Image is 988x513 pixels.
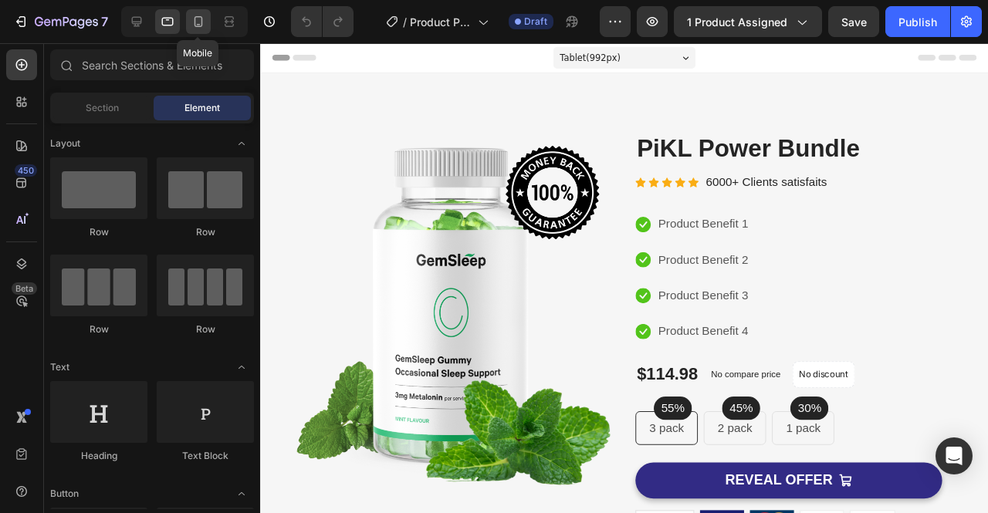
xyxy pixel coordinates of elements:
p: Product Benefit 1 [418,180,513,202]
div: 450 [15,164,37,177]
span: Product Page - [DATE] 21:30:27 [410,14,472,30]
div: Row [157,225,254,239]
div: Heading [50,449,147,463]
div: $114.98 [394,336,462,362]
span: Toggle open [229,355,254,380]
span: / [403,14,407,30]
input: Search Sections & Elements [50,49,254,80]
span: Toggle open [229,131,254,156]
p: 30% [565,375,590,393]
button: 7 [6,6,115,37]
h2: PiKL Power Bundle [394,93,754,130]
p: 7 [101,12,108,31]
span: Button [50,487,79,501]
button: Publish [885,6,950,37]
p: No discount [567,342,618,356]
p: Product Benefit 3 [418,255,513,277]
p: No compare price [474,344,547,353]
div: Row [50,225,147,239]
p: 2 pack [481,396,517,414]
div: Open Intercom Messenger [936,437,973,474]
div: Text Block [157,449,254,463]
span: Text [50,360,69,374]
span: Save [841,15,867,29]
p: 45% [493,375,518,393]
p: 6000+ Clients satisfaits [469,136,596,158]
p: 3 pack [409,396,445,414]
div: Undo/Redo [291,6,354,37]
p: Product Benefit 4 [418,292,513,315]
p: 1 pack [553,396,589,414]
iframe: Design area [260,43,988,513]
button: 1 product assigned [674,6,822,37]
div: Publish [898,14,937,30]
span: Element [184,101,220,115]
div: Row [50,322,147,336]
span: Toggle open [229,481,254,506]
button: REVEAL OFFER [394,441,717,479]
span: 1 product assigned [687,14,787,30]
div: Row [157,322,254,336]
span: Draft [524,15,547,29]
button: Save [828,6,879,37]
div: Beta [12,282,37,295]
p: 55% [421,375,446,393]
span: Section [86,101,119,115]
span: Layout [50,137,80,150]
p: Product Benefit 2 [418,218,513,240]
div: REVEAL OFFER [489,451,601,470]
